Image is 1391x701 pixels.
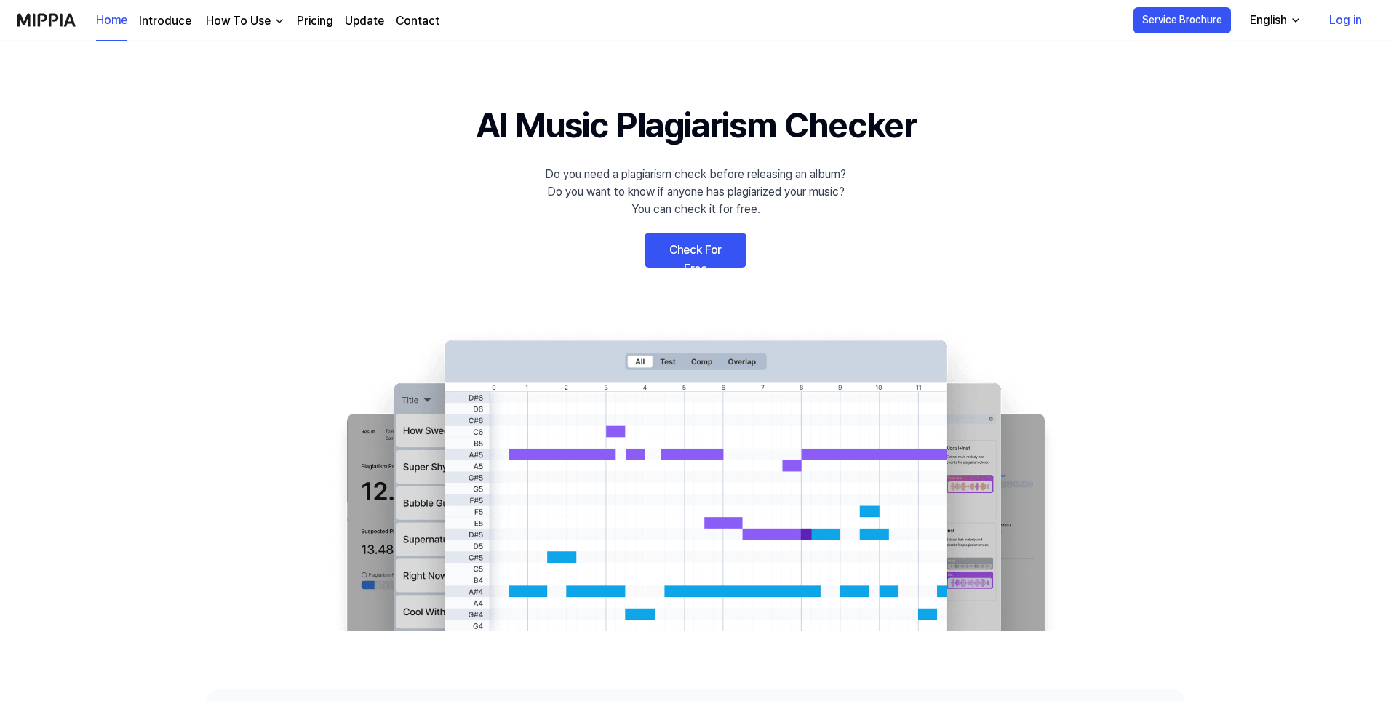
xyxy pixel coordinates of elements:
a: Contact [396,12,439,30]
button: English [1238,6,1310,35]
a: Check For Free [645,233,746,268]
a: Home [96,1,127,41]
button: Service Brochure [1133,7,1231,33]
a: Pricing [297,12,333,30]
img: down [274,15,285,27]
img: main Image [317,326,1074,631]
a: Update [345,12,384,30]
div: English [1247,12,1290,29]
h1: AI Music Plagiarism Checker [476,99,916,151]
div: How To Use [203,12,274,30]
div: Do you need a plagiarism check before releasing an album? Do you want to know if anyone has plagi... [545,166,846,218]
button: How To Use [203,12,285,30]
a: Introduce [139,12,191,30]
